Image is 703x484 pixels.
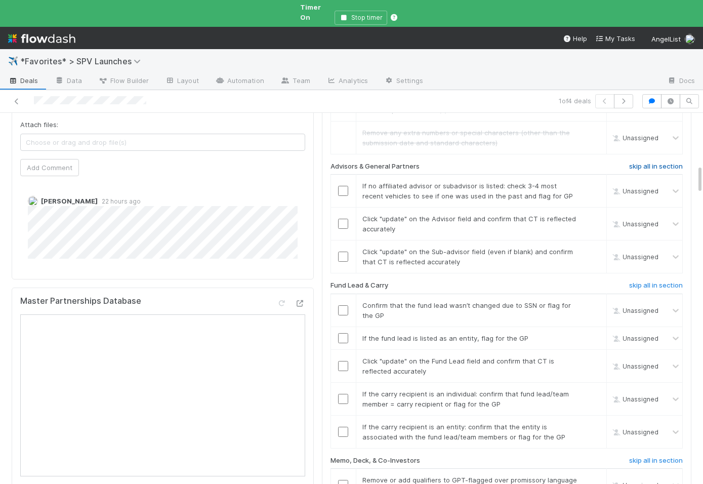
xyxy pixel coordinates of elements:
[300,2,330,22] span: Timer On
[610,134,658,141] span: Unassigned
[98,197,141,205] span: 22 hours ago
[8,75,38,86] span: Deals
[610,220,658,228] span: Unassigned
[610,362,658,370] span: Unassigned
[98,75,149,86] span: Flow Builder
[362,129,570,147] span: Remove any extra numbers or special characters (other than the submission date and standard chara...
[8,57,18,65] span: ✈️
[335,11,387,25] button: Stop timer
[330,457,420,465] h6: Memo, Deck, & Co-Investors
[47,73,90,90] a: Data
[629,163,683,171] h6: skip all in section
[610,428,658,436] span: Unassigned
[610,253,658,261] span: Unassigned
[41,197,98,205] span: [PERSON_NAME]
[595,34,635,43] span: My Tasks
[157,73,207,90] a: Layout
[318,73,376,90] a: Analytics
[629,457,683,465] h6: skip all in section
[610,307,658,314] span: Unassigned
[629,457,683,469] a: skip all in section
[629,281,683,294] a: skip all in section
[90,73,157,90] a: Flow Builder
[685,34,695,44] img: avatar_b18de8e2-1483-4e81-aa60-0a3d21592880.png
[659,73,703,90] a: Docs
[362,215,576,233] span: Click "update" on the Advisor field and confirm that CT is reflected accurately
[629,163,683,175] a: skip all in section
[20,159,79,176] button: Add Comment
[362,248,573,266] span: Click "update" on the Sub-advisor field (even if blank) and confirm that CT is reflected accurately
[28,196,38,206] img: avatar_462714f4-64db-4129-b9df-50d7d164b9fc.png
[629,281,683,290] h6: skip all in section
[362,301,571,319] span: Confirm that the fund lead wasn’t changed due to SSN or flag for the GP
[595,33,635,44] a: My Tasks
[272,73,318,90] a: Team
[20,296,141,306] h5: Master Partnerships Database
[362,357,554,375] span: Click "update" on the Fund Lead field and confirm that CT is reflected accurately
[610,395,658,403] span: Unassigned
[207,73,272,90] a: Automation
[300,3,321,21] span: Timer On
[362,96,573,114] span: Update round number for follow-ons and confirm if the fund name matches previous round(s) or add ...
[330,281,388,290] h6: Fund Lead & Carry
[362,390,569,408] span: If the carry recipient is an individual: confirm that fund lead/team member = carry recipient or ...
[362,334,528,342] span: If the fund lead is listed as an entity, flag for the GP
[8,30,75,47] img: logo-inverted-e16ddd16eac7371096b0.svg
[20,56,146,66] span: *Favorites* > SPV Launches
[376,73,431,90] a: Settings
[21,134,305,150] span: Choose or drag and drop file(s)
[559,96,591,106] span: 1 of 4 deals
[362,423,565,441] span: If the carry recipient is an entity: confirm that the entity is associated with the fund lead/tea...
[610,335,658,342] span: Unassigned
[20,119,58,130] label: Attach files:
[563,33,587,44] div: Help
[362,182,573,200] span: If no affiliated advisor or subadvisor is listed: check 3-4 most recent vehicles to see if one wa...
[610,187,658,195] span: Unassigned
[330,163,420,171] h6: Advisors & General Partners
[651,35,681,43] span: AngelList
